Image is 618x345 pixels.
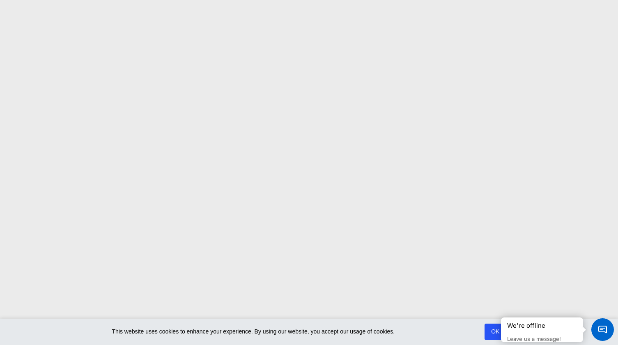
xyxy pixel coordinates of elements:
p: Leave us a message! [507,336,577,343]
div: We're offline [507,322,577,330]
span: Chat Widget [591,318,614,341]
span: This website uses cookies to enhance your experience. By using our website, you accept our usage ... [112,327,480,337]
a: OK [485,324,506,340]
